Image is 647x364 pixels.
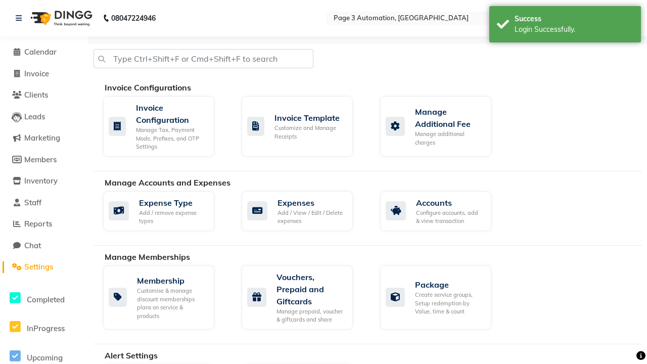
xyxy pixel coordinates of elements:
a: Manage Additional FeeManage additional charges [380,96,503,157]
div: Expense Type [139,197,206,209]
a: Clients [3,89,86,101]
div: Expenses [278,197,345,209]
a: PackageCreate service groups, Setup redemption by Value, time & count [380,265,503,330]
span: Calendar [24,47,57,57]
div: Manage Tax, Payment Mode, Prefixes, and OTP Settings [136,126,206,151]
div: Vouchers, Prepaid and Giftcards [276,271,345,307]
span: Inventory [24,176,58,186]
div: Create service groups, Setup redemption by Value, time & count [415,291,483,316]
div: Package [415,279,483,291]
a: Invoice TemplateCustomize and Manage Receipts [242,96,365,157]
a: Calendar [3,47,86,58]
a: Settings [3,261,86,273]
a: Reports [3,218,86,230]
a: Invoice ConfigurationManage Tax, Payment Mode, Prefixes, and OTP Settings [103,96,226,157]
span: Staff [24,198,41,207]
span: Members [24,155,57,164]
span: InProgress [27,324,65,333]
div: Customize and Manage Receipts [274,124,345,141]
a: AccountsConfigure accounts, add & view transaction [380,191,503,231]
div: Manage Additional Fee [415,106,483,130]
a: Leads [3,111,86,123]
b: 08047224946 [111,4,156,32]
div: Add / View / Edit / Delete expenses [278,209,345,225]
span: Invoice [24,69,49,78]
div: Invoice Configuration [136,102,206,126]
span: Completed [27,295,65,304]
div: Membership [137,275,206,287]
span: Marketing [24,133,60,143]
span: Leads [24,112,45,121]
div: Configure accounts, add & view transaction [416,209,483,225]
a: Vouchers, Prepaid and GiftcardsManage prepaid, voucher & giftcards and share [242,265,365,330]
a: Expense TypeAdd / remove expense types [103,191,226,231]
a: Marketing [3,132,86,144]
div: Add / remove expense types [139,209,206,225]
span: Upcoming [27,353,63,362]
div: Success [515,14,633,24]
a: Inventory [3,175,86,187]
div: Accounts [416,197,483,209]
img: logo [26,4,95,32]
div: Login Successfully. [515,24,633,35]
span: Reports [24,219,52,229]
a: ExpensesAdd / View / Edit / Delete expenses [242,191,365,231]
input: Type Ctrl+Shift+F or Cmd+Shift+F to search [94,49,313,68]
a: MembershipCustomise & manage discount memberships plans on service & products [103,265,226,330]
a: Chat [3,240,86,252]
span: Clients [24,90,48,100]
a: Members [3,154,86,166]
span: Chat [24,241,41,250]
span: Settings [24,262,53,271]
div: Manage prepaid, voucher & giftcards and share [276,307,345,324]
div: Manage additional charges [415,130,483,147]
a: Invoice [3,68,86,80]
div: Customise & manage discount memberships plans on service & products [137,287,206,320]
a: Staff [3,197,86,209]
div: Invoice Template [274,112,345,124]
